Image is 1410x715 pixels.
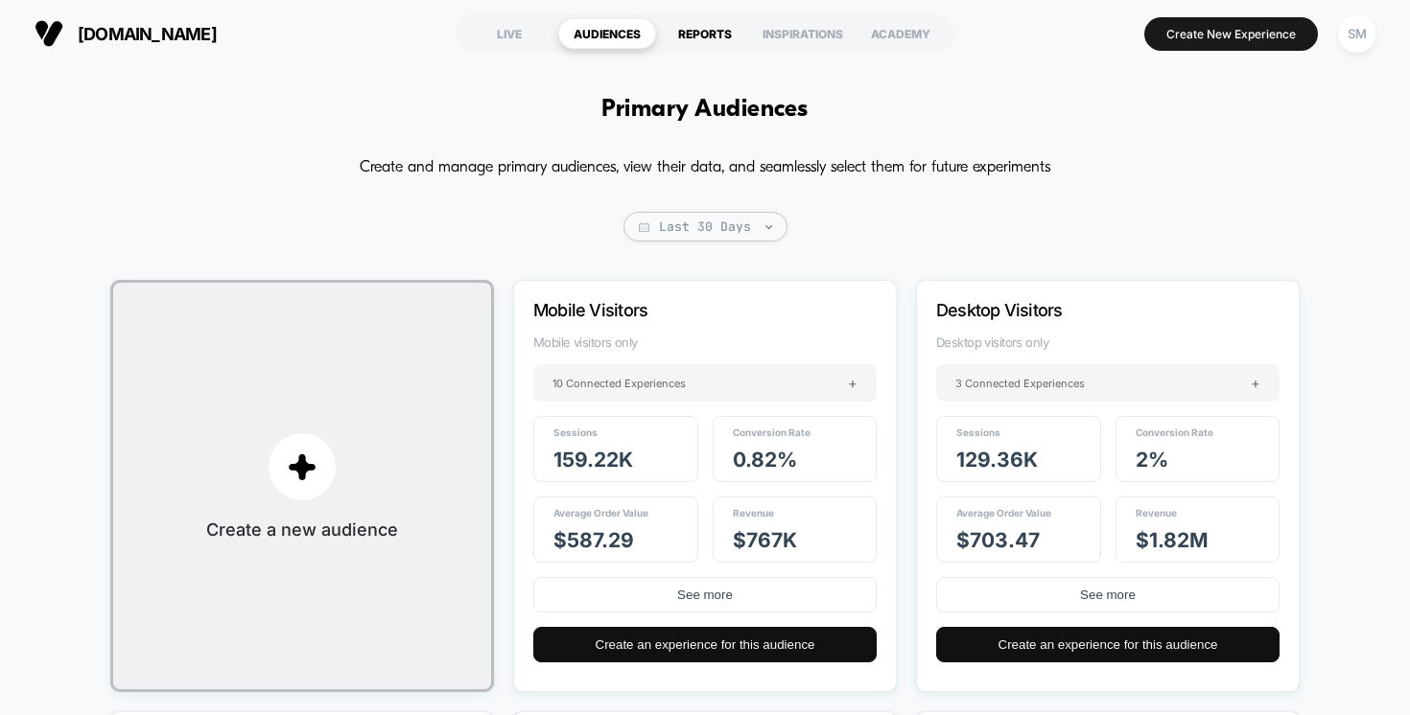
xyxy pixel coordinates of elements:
[553,427,598,438] span: Sessions
[553,507,648,519] span: Average Order Value
[733,507,774,519] span: Revenue
[1144,17,1318,51] button: Create New Experience
[1338,15,1375,53] div: SM
[360,152,1050,183] p: Create and manage primary audiences, view their data, and seamlessly select them for future exper...
[623,212,787,242] span: Last 30 Days
[110,280,494,692] button: plusCreate a new audience
[848,374,858,392] span: +
[1251,374,1260,392] span: +
[936,334,1280,350] span: Desktop visitors only
[733,427,811,438] span: Conversion Rate
[765,225,772,229] img: end
[1136,427,1213,438] span: Conversion Rate
[733,528,797,552] span: $ 767k
[639,222,649,232] img: calendar
[533,627,877,662] button: Create an experience for this audience
[29,18,223,49] button: [DOMAIN_NAME]
[956,507,1051,519] span: Average Order Value
[533,300,825,320] p: Mobile Visitors
[552,377,686,390] span: 10 Connected Experiences
[78,24,217,44] span: [DOMAIN_NAME]
[956,448,1038,472] span: 129.36k
[936,577,1280,612] button: See more
[754,18,852,49] div: INSPIRATIONS
[553,448,633,472] span: 159.22k
[558,18,656,49] div: AUDIENCES
[1136,448,1168,472] span: 2 %
[460,18,558,49] div: LIVE
[533,577,877,612] button: See more
[288,452,317,481] img: plus
[533,334,877,350] span: Mobile visitors only
[553,528,634,552] span: $ 587.29
[206,519,398,540] span: Create a new audience
[656,18,754,49] div: REPORTS
[35,19,63,48] img: Visually logo
[1136,507,1177,519] span: Revenue
[936,300,1228,320] p: Desktop Visitors
[956,427,1000,438] span: Sessions
[956,528,1040,552] span: $ 703.47
[1332,14,1381,54] button: SM
[955,377,1085,390] span: 3 Connected Experiences
[733,448,797,472] span: 0.82 %
[852,18,950,49] div: ACADEMY
[601,96,808,124] h1: Primary Audiences
[936,627,1280,662] button: Create an experience for this audience
[1136,528,1209,552] span: $ 1.82M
